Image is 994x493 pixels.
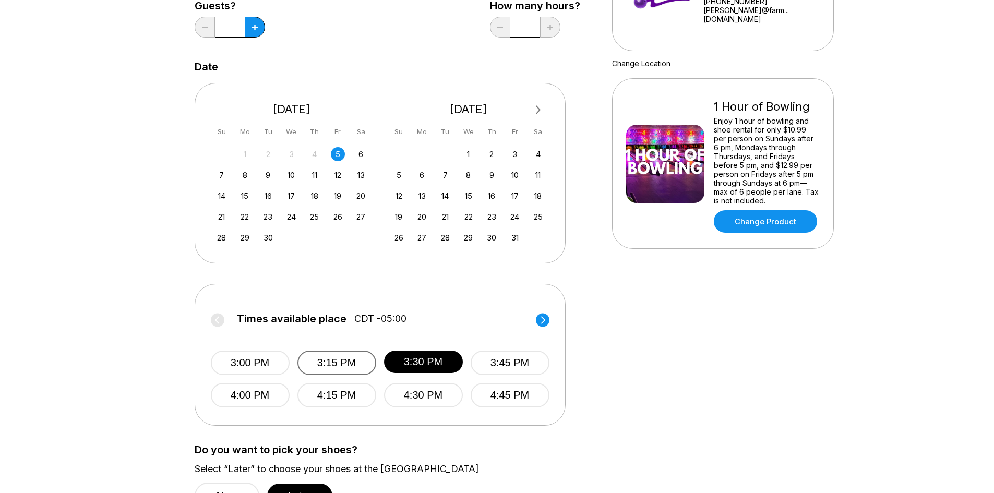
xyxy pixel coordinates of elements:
[238,210,252,224] div: Choose Monday, September 22nd, 2025
[415,125,429,139] div: Mo
[261,168,275,182] div: Choose Tuesday, September 9th, 2025
[354,147,368,161] div: Choose Saturday, September 6th, 2025
[461,147,475,161] div: Choose Wednesday, October 1st, 2025
[195,463,580,475] label: Select “Later” to choose your shoes at the [GEOGRAPHIC_DATA]
[297,351,376,375] button: 3:15 PM
[388,102,549,116] div: [DATE]
[195,444,580,455] label: Do you want to pick your shoes?
[508,210,522,224] div: Choose Friday, October 24th, 2025
[415,168,429,182] div: Choose Monday, October 6th, 2025
[211,351,290,375] button: 3:00 PM
[238,168,252,182] div: Choose Monday, September 8th, 2025
[392,168,406,182] div: Choose Sunday, October 5th, 2025
[438,210,452,224] div: Choose Tuesday, October 21st, 2025
[354,189,368,203] div: Choose Saturday, September 20th, 2025
[392,189,406,203] div: Choose Sunday, October 12th, 2025
[485,210,499,224] div: Choose Thursday, October 23rd, 2025
[392,210,406,224] div: Choose Sunday, October 19th, 2025
[485,125,499,139] div: Th
[415,210,429,224] div: Choose Monday, October 20th, 2025
[297,383,376,407] button: 4:15 PM
[261,231,275,245] div: Choose Tuesday, September 30th, 2025
[331,189,345,203] div: Choose Friday, September 19th, 2025
[214,189,229,203] div: Choose Sunday, September 14th, 2025
[384,351,463,373] button: 3:30 PM
[384,383,463,407] button: 4:30 PM
[508,231,522,245] div: Choose Friday, October 31st, 2025
[331,168,345,182] div: Choose Friday, September 12th, 2025
[531,125,545,139] div: Sa
[415,189,429,203] div: Choose Monday, October 13th, 2025
[461,125,475,139] div: We
[531,147,545,161] div: Choose Saturday, October 4th, 2025
[354,168,368,182] div: Choose Saturday, September 13th, 2025
[284,210,298,224] div: Choose Wednesday, September 24th, 2025
[211,383,290,407] button: 4:00 PM
[214,231,229,245] div: Choose Sunday, September 28th, 2025
[461,189,475,203] div: Choose Wednesday, October 15th, 2025
[331,147,345,161] div: Choose Friday, September 5th, 2025
[530,102,547,118] button: Next Month
[485,231,499,245] div: Choose Thursday, October 30th, 2025
[461,231,475,245] div: Choose Wednesday, October 29th, 2025
[284,168,298,182] div: Choose Wednesday, September 10th, 2025
[284,125,298,139] div: We
[471,351,549,375] button: 3:45 PM
[307,189,321,203] div: Choose Thursday, September 18th, 2025
[331,210,345,224] div: Choose Friday, September 26th, 2025
[213,146,370,245] div: month 2025-09
[354,313,406,324] span: CDT -05:00
[485,189,499,203] div: Choose Thursday, October 16th, 2025
[307,147,321,161] div: Not available Thursday, September 4th, 2025
[485,147,499,161] div: Choose Thursday, October 2nd, 2025
[438,125,452,139] div: Tu
[307,210,321,224] div: Choose Thursday, September 25th, 2025
[508,125,522,139] div: Fr
[331,125,345,139] div: Fr
[461,168,475,182] div: Choose Wednesday, October 8th, 2025
[211,102,373,116] div: [DATE]
[214,125,229,139] div: Su
[714,100,820,114] div: 1 Hour of Bowling
[237,313,346,324] span: Times available place
[703,6,829,23] a: [PERSON_NAME]@farm...[DOMAIN_NAME]
[307,168,321,182] div: Choose Thursday, September 11th, 2025
[307,125,321,139] div: Th
[392,231,406,245] div: Choose Sunday, October 26th, 2025
[354,125,368,139] div: Sa
[238,189,252,203] div: Choose Monday, September 15th, 2025
[261,210,275,224] div: Choose Tuesday, September 23rd, 2025
[214,168,229,182] div: Choose Sunday, September 7th, 2025
[438,231,452,245] div: Choose Tuesday, October 28th, 2025
[195,61,218,73] label: Date
[214,210,229,224] div: Choose Sunday, September 21st, 2025
[261,125,275,139] div: Tu
[531,189,545,203] div: Choose Saturday, October 18th, 2025
[390,146,547,245] div: month 2025-10
[508,189,522,203] div: Choose Friday, October 17th, 2025
[612,59,670,68] a: Change Location
[354,210,368,224] div: Choose Saturday, September 27th, 2025
[714,116,820,205] div: Enjoy 1 hour of bowling and shoe rental for only $10.99 per person on Sundays after 6 pm, Mondays...
[261,189,275,203] div: Choose Tuesday, September 16th, 2025
[238,231,252,245] div: Choose Monday, September 29th, 2025
[531,210,545,224] div: Choose Saturday, October 25th, 2025
[508,168,522,182] div: Choose Friday, October 10th, 2025
[238,125,252,139] div: Mo
[261,147,275,161] div: Not available Tuesday, September 2nd, 2025
[626,125,704,203] img: 1 Hour of Bowling
[438,189,452,203] div: Choose Tuesday, October 14th, 2025
[238,147,252,161] div: Not available Monday, September 1st, 2025
[415,231,429,245] div: Choose Monday, October 27th, 2025
[392,125,406,139] div: Su
[531,168,545,182] div: Choose Saturday, October 11th, 2025
[284,147,298,161] div: Not available Wednesday, September 3rd, 2025
[485,168,499,182] div: Choose Thursday, October 9th, 2025
[508,147,522,161] div: Choose Friday, October 3rd, 2025
[438,168,452,182] div: Choose Tuesday, October 7th, 2025
[284,189,298,203] div: Choose Wednesday, September 17th, 2025
[471,383,549,407] button: 4:45 PM
[714,210,817,233] a: Change Product
[461,210,475,224] div: Choose Wednesday, October 22nd, 2025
